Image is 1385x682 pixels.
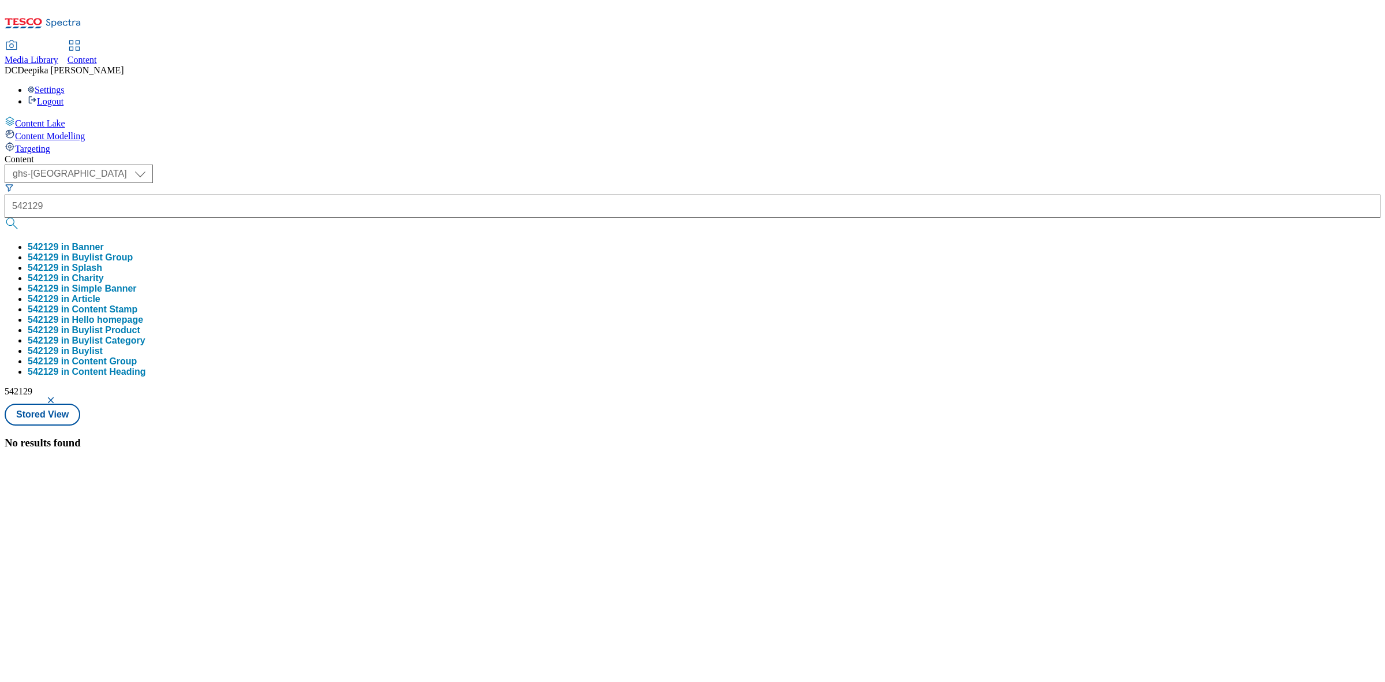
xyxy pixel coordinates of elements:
[72,273,104,283] span: Charity
[28,96,63,106] a: Logout
[28,325,140,336] div: 542129 in
[72,294,100,304] span: Article
[28,356,137,367] button: 542129 in Content Group
[28,273,104,284] div: 542129 in
[28,294,100,304] button: 542129 in Article
[15,118,65,128] span: Content Lake
[5,195,1380,218] input: Search
[28,273,104,284] button: 542129 in Charity
[28,242,104,252] button: 542129 in Banner
[5,141,1380,154] a: Targeting
[5,65,17,75] span: DC
[28,294,100,304] div: 542129 in
[5,154,1380,165] div: Content
[72,336,145,345] span: Buylist Category
[5,386,32,396] span: 542129
[28,252,133,263] button: 542129 in Buylist Group
[28,346,103,356] div: 542129 in
[28,263,102,273] button: 542129 in Splash
[28,336,145,346] div: 542129 in
[72,325,140,335] span: Buylist Product
[5,129,1380,141] a: Content Modelling
[15,144,50,154] span: Targeting
[68,41,97,65] a: Content
[28,315,143,325] button: 542129 in Hello homepage
[28,367,146,377] button: 542129 in Content Heading
[5,41,58,65] a: Media Library
[5,55,58,65] span: Media Library
[28,346,103,356] button: 542129 in Buylist
[28,304,137,315] button: 542129 in Content Stamp
[5,404,80,426] button: Stored View
[28,336,145,346] button: 542129 in Buylist Category
[5,116,1380,129] a: Content Lake
[5,183,14,192] svg: Search Filters
[28,325,140,336] button: 542129 in Buylist Product
[28,284,137,294] button: 542129 in Simple Banner
[28,85,65,95] a: Settings
[17,65,123,75] span: Deepika [PERSON_NAME]
[68,55,97,65] span: Content
[15,131,85,141] span: Content Modelling
[5,437,1380,449] h3: No results found
[72,346,103,356] span: Buylist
